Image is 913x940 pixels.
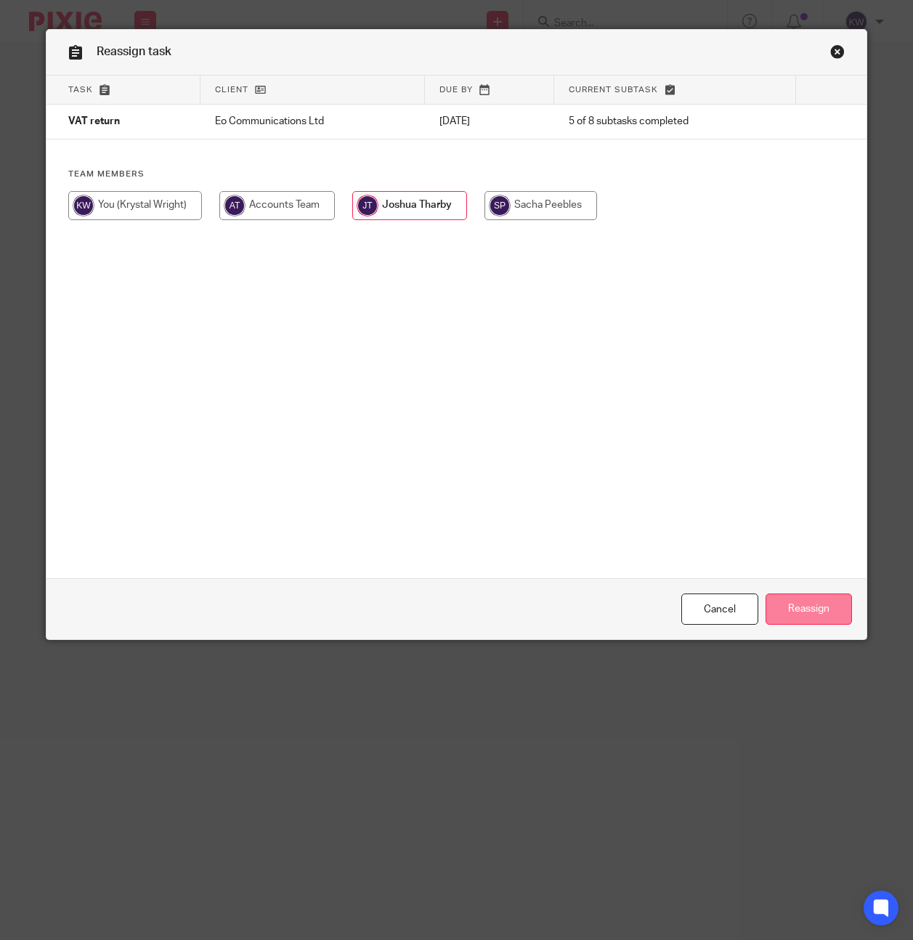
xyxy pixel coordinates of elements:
td: 5 of 8 subtasks completed [554,105,796,139]
span: Reassign task [97,46,171,57]
a: Close this dialog window [681,593,758,625]
input: Reassign [766,593,852,625]
span: Due by [439,86,473,94]
span: Client [215,86,248,94]
span: VAT return [68,117,120,127]
h4: Team members [68,169,845,180]
p: [DATE] [439,114,540,129]
p: Eo Communications Ltd [215,114,410,129]
span: Task [68,86,93,94]
a: Close this dialog window [830,44,845,64]
span: Current subtask [569,86,658,94]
